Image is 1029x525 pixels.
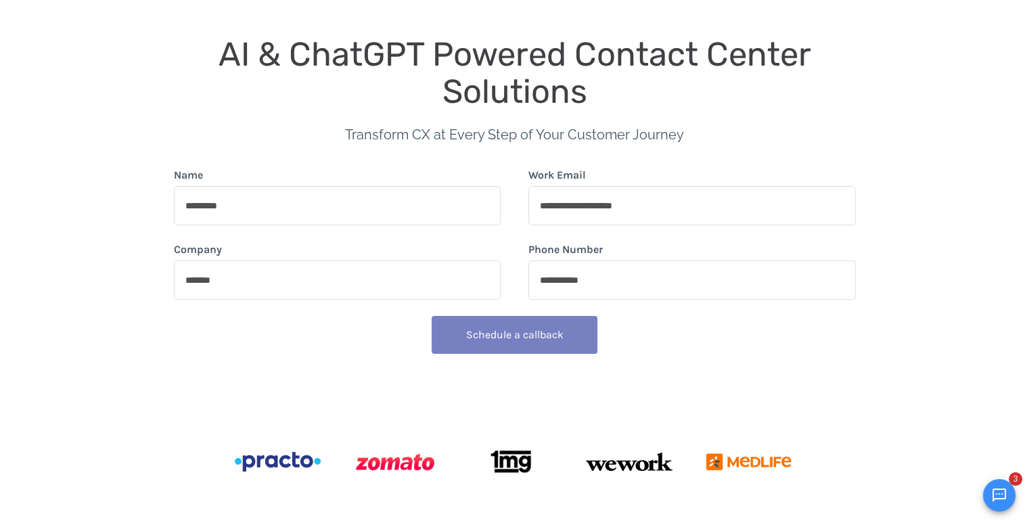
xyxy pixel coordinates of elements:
[219,35,819,111] span: AI & ChatGPT Powered Contact Center Solutions
[528,242,603,258] label: Phone Number
[1009,472,1022,486] span: 3
[432,316,597,354] button: Schedule a callback
[174,242,222,258] label: Company
[174,167,856,359] form: form
[345,127,684,143] span: Transform CX at Every Step of Your Customer Journey
[983,479,1015,511] button: Open chat
[528,167,586,183] label: Work Email
[174,167,203,183] label: Name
